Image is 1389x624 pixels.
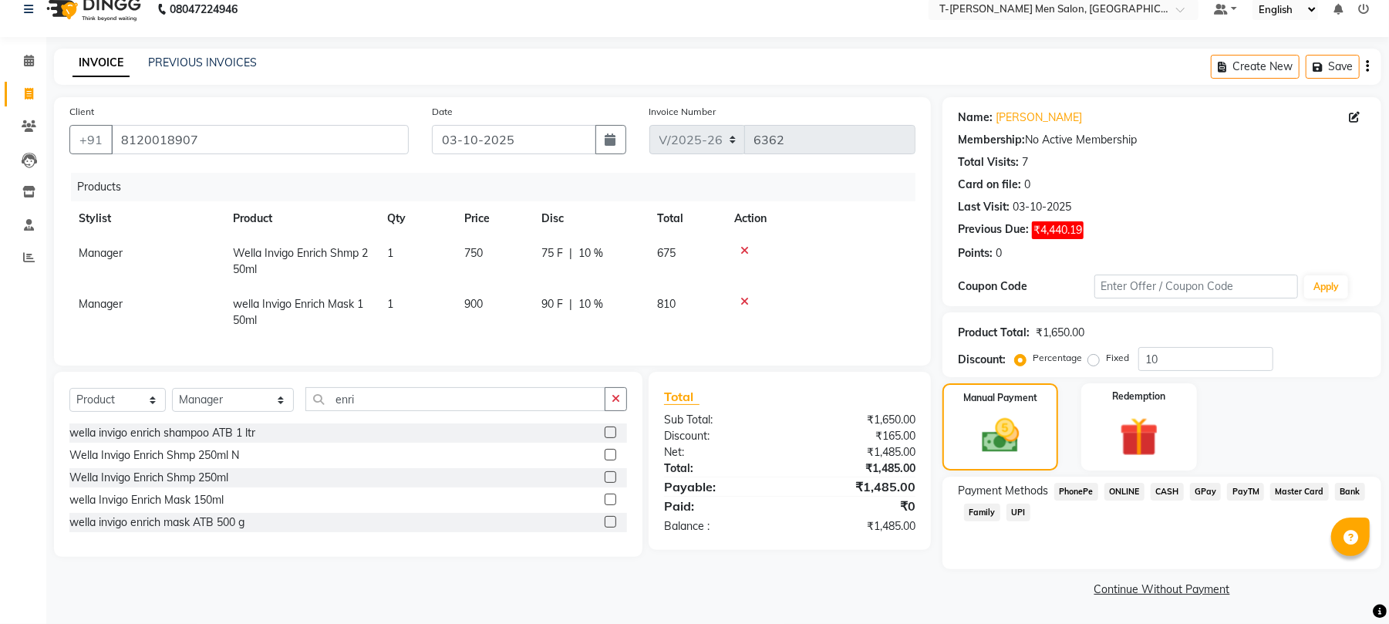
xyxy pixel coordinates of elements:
label: Invoice Number [649,105,716,119]
label: Client [69,105,94,119]
a: INVOICE [72,49,130,77]
div: Net: [652,444,790,460]
label: Date [432,105,453,119]
div: Last Visit: [958,199,1010,215]
div: ₹0 [790,497,927,515]
div: ₹1,650.00 [1036,325,1084,341]
span: 10 % [578,245,603,261]
div: 0 [1024,177,1030,193]
a: Continue Without Payment [946,582,1378,598]
button: Apply [1304,275,1348,299]
div: No Active Membership [958,132,1366,148]
div: Balance : [652,518,790,535]
div: Coupon Code [958,278,1094,295]
span: Wella Invigo Enrich Shmp 250ml [233,246,368,276]
input: Search or Scan [305,387,605,411]
div: Previous Due: [958,221,1029,239]
span: PayTM [1227,483,1264,501]
th: Qty [378,201,455,236]
button: Create New [1211,55,1300,79]
span: CASH [1151,483,1184,501]
div: Name: [958,110,993,126]
div: Wella Invigo Enrich Shmp 250ml N [69,447,239,464]
div: Total: [652,460,790,477]
span: | [569,296,572,312]
label: Redemption [1112,390,1165,403]
div: wella invigo enrich shampoo ATB 1 ltr [69,425,255,441]
div: wella Invigo Enrich Mask 150ml [69,492,224,508]
div: 03-10-2025 [1013,199,1071,215]
span: Manager [79,297,123,311]
span: 750 [464,246,483,260]
img: _cash.svg [970,414,1031,457]
div: Wella Invigo Enrich Shmp 250ml [69,470,228,486]
th: Price [455,201,532,236]
div: ₹1,650.00 [790,412,927,428]
span: 75 F [541,245,563,261]
a: [PERSON_NAME] [996,110,1082,126]
input: Search by Name/Mobile/Email/Code [111,125,409,154]
span: 810 [657,297,676,311]
span: 1 [387,246,393,260]
div: Paid: [652,497,790,515]
span: | [569,245,572,261]
div: ₹1,485.00 [790,518,927,535]
div: ₹165.00 [790,428,927,444]
input: Enter Offer / Coupon Code [1094,275,1298,299]
span: Master Card [1270,483,1329,501]
div: Payable: [652,477,790,496]
div: Product Total: [958,325,1030,341]
th: Total [648,201,725,236]
th: Action [725,201,915,236]
div: Total Visits: [958,154,1019,170]
div: Discount: [652,428,790,444]
span: Manager [79,246,123,260]
th: Stylist [69,201,224,236]
span: PhonePe [1054,483,1098,501]
a: PREVIOUS INVOICES [148,56,257,69]
div: Sub Total: [652,412,790,428]
div: 0 [996,245,1002,261]
button: +91 [69,125,113,154]
div: Points: [958,245,993,261]
div: 7 [1022,154,1028,170]
span: wella Invigo Enrich Mask 150ml [233,297,363,327]
label: Percentage [1033,351,1082,365]
div: ₹1,485.00 [790,477,927,496]
img: _gift.svg [1107,413,1171,461]
label: Fixed [1106,351,1129,365]
div: Discount: [958,352,1006,368]
span: Bank [1335,483,1365,501]
div: Products [71,173,927,201]
span: UPI [1006,504,1030,521]
th: Disc [532,201,648,236]
span: 900 [464,297,483,311]
button: Save [1306,55,1360,79]
div: wella invigo enrich mask ATB 500 g [69,514,244,531]
span: ₹4,440.19 [1032,221,1084,239]
div: ₹1,485.00 [790,444,927,460]
span: GPay [1190,483,1222,501]
span: 675 [657,246,676,260]
span: 1 [387,297,393,311]
div: Membership: [958,132,1025,148]
div: Card on file: [958,177,1021,193]
span: ONLINE [1104,483,1145,501]
div: ₹1,485.00 [790,460,927,477]
label: Manual Payment [963,391,1037,405]
th: Product [224,201,378,236]
span: 10 % [578,296,603,312]
span: Total [664,389,700,405]
span: 90 F [541,296,563,312]
span: Payment Methods [958,483,1048,499]
span: Family [964,504,1000,521]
